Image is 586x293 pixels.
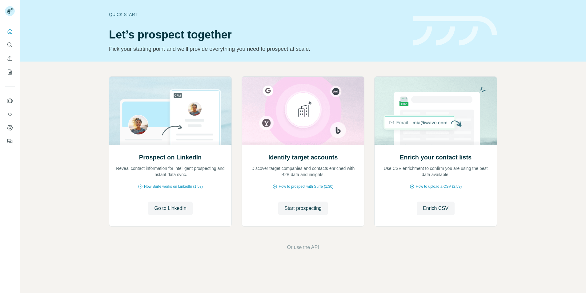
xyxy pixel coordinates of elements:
span: How Surfe works on LinkedIn (1:58) [144,184,203,189]
button: Dashboard [5,122,15,133]
p: Use CSV enrichment to confirm you are using the best data available. [381,165,491,178]
p: Discover target companies and contacts enriched with B2B data and insights. [248,165,358,178]
button: Use Surfe on LinkedIn [5,95,15,106]
h1: Let’s prospect together [109,29,406,41]
h2: Enrich your contact lists [400,153,472,162]
h2: Identify target accounts [268,153,338,162]
span: Enrich CSV [423,205,448,212]
p: Pick your starting point and we’ll provide everything you need to prospect at scale. [109,45,406,53]
span: How to prospect with Surfe (1:30) [279,184,333,189]
button: My lists [5,66,15,78]
button: Go to LinkedIn [148,202,192,215]
span: Start prospecting [284,205,322,212]
p: Reveal contact information for intelligent prospecting and instant data sync. [115,165,225,178]
button: Search [5,39,15,50]
button: Feedback [5,136,15,147]
button: Quick start [5,26,15,37]
button: Enrich CSV [417,202,455,215]
img: banner [413,16,497,46]
button: Enrich CSV [5,53,15,64]
span: Go to LinkedIn [154,205,186,212]
h2: Prospect on LinkedIn [139,153,202,162]
img: Prospect on LinkedIn [109,77,232,145]
span: How to upload a CSV (2:59) [416,184,462,189]
img: Enrich your contact lists [374,77,497,145]
div: Quick start [109,11,406,18]
img: Identify target accounts [242,77,364,145]
button: Use Surfe API [5,109,15,120]
button: Or use the API [287,244,319,251]
button: Start prospecting [278,202,328,215]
